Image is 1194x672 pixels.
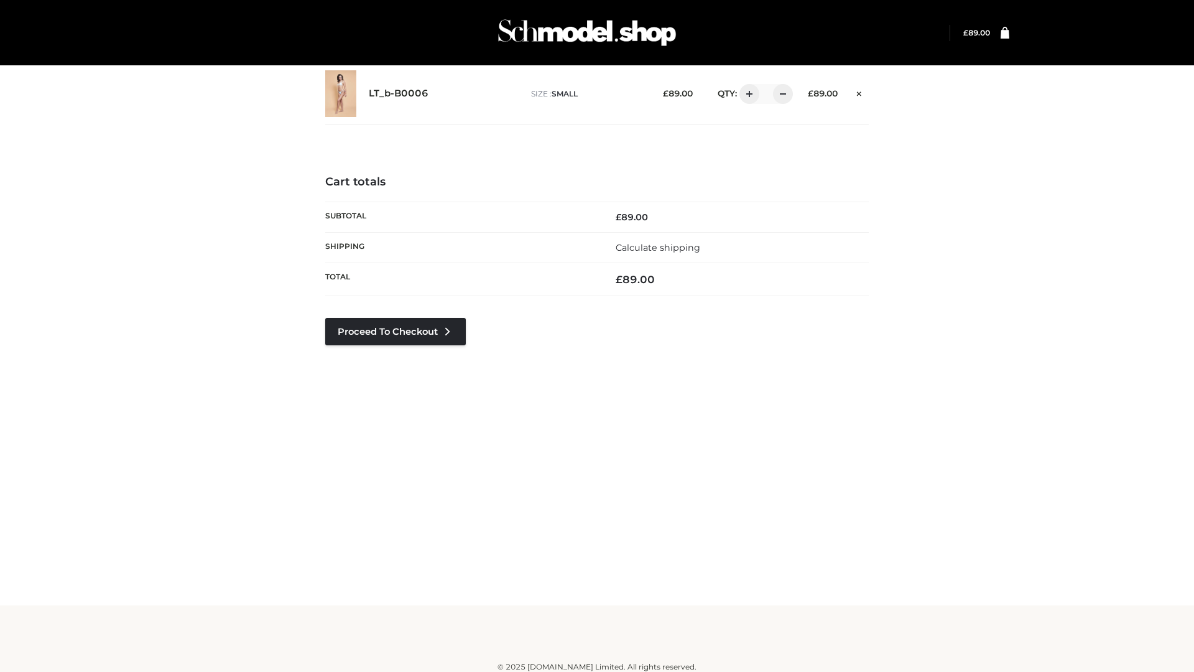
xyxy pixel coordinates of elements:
bdi: 89.00 [663,88,693,98]
span: £ [663,88,669,98]
span: £ [808,88,813,98]
th: Subtotal [325,202,597,232]
span: SMALL [552,89,578,98]
bdi: 89.00 [808,88,838,98]
a: Remove this item [850,84,869,100]
bdi: 89.00 [616,212,648,223]
a: Calculate shipping [616,242,700,253]
div: QTY: [705,84,789,104]
bdi: 89.00 [616,273,655,286]
a: Proceed to Checkout [325,318,466,345]
img: Schmodel Admin 964 [494,8,680,57]
th: Shipping [325,232,597,263]
bdi: 89.00 [963,28,990,37]
span: £ [616,212,621,223]
a: £89.00 [963,28,990,37]
th: Total [325,263,597,296]
a: LT_b-B0006 [369,88,428,100]
h4: Cart totals [325,175,869,189]
p: size : [531,88,644,100]
span: £ [963,28,968,37]
span: £ [616,273,622,286]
